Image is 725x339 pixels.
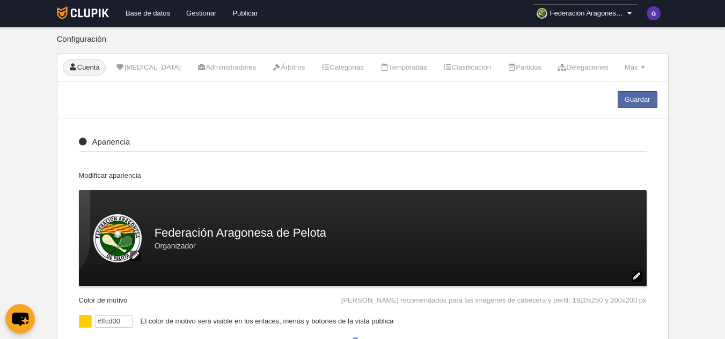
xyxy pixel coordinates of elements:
a: Cuenta [63,59,106,76]
button: chat-button [5,304,35,334]
a: Guardar [618,91,657,108]
div: Modificar apariencia [79,171,647,190]
img: Clupik [57,6,109,19]
div: Color de motivo [79,286,138,305]
div: Apariencia [79,138,647,152]
a: Más [619,59,651,76]
a: Clasificación [437,59,497,76]
a: [MEDICAL_DATA] [110,59,187,76]
img: OaNUqngkLdpN.30x30.jpg [537,8,547,19]
a: Federación Aragonesa de Pelota [532,4,639,22]
a: Partidos [501,59,547,76]
span: Federación Aragonesa de Pelota [550,8,625,19]
a: Árbitros [266,59,311,76]
a: Categorías [315,59,370,76]
span: Más [625,63,638,71]
img: c2l6ZT0zMHgzMCZmcz05JnRleHQ9RyZiZz01ZTM1YjE%3D.png [647,6,661,20]
a: Delegaciones [552,59,614,76]
div: [PERSON_NAME] recomendados para las imagenes de cabecera y perfil: 1920x250 y 200x200 px [341,286,647,305]
div: Configuración [57,35,669,54]
a: Temporadas [374,59,433,76]
a: Administradores [191,59,262,76]
div: El color de motivo será visible en los enlaces, menús y botones de la vista pública [133,315,647,328]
